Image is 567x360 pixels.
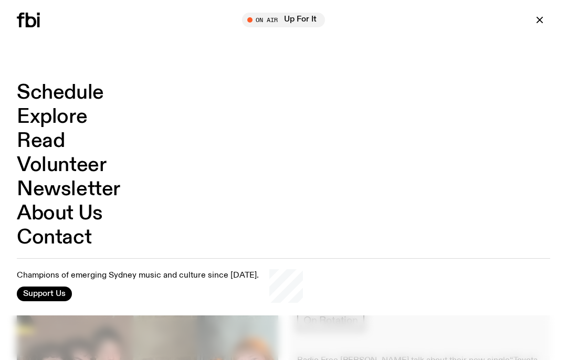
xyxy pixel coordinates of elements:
[242,13,325,27] button: On AirUp For It
[23,289,66,299] span: Support Us
[17,155,106,175] a: Volunteer
[17,179,120,199] a: Newsletter
[17,287,72,301] button: Support Us
[17,228,91,248] a: Contact
[17,107,87,127] a: Explore
[17,271,259,281] p: Champions of emerging Sydney music and culture since [DATE].
[17,204,103,224] a: About Us
[17,131,65,151] a: Read
[17,83,104,103] a: Schedule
